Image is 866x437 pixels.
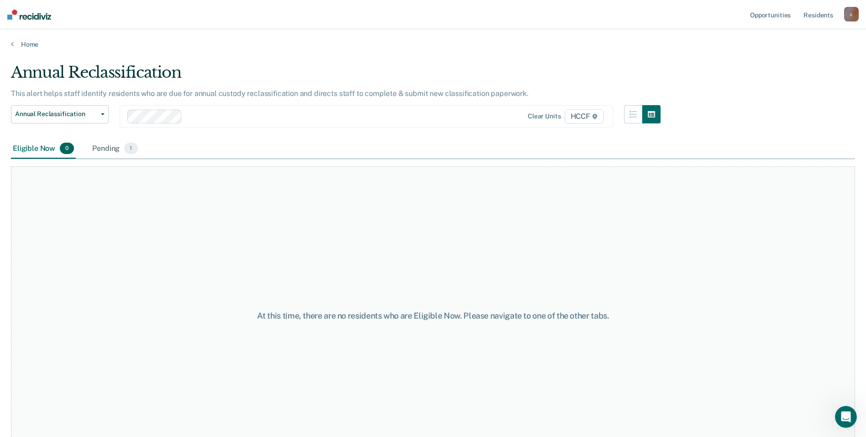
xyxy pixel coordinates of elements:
[11,40,855,48] a: Home
[7,10,51,20] img: Recidiviz
[11,139,76,159] div: Eligible Now0
[60,143,74,155] span: 0
[528,112,561,120] div: Clear units
[90,139,139,159] div: Pending1
[15,110,97,118] span: Annual Reclassification
[11,105,109,123] button: Annual Reclassification
[11,89,529,98] p: This alert helps staff identify residents who are due for annual custody reclassification and dir...
[835,406,857,428] iframe: Intercom live chat
[222,311,644,321] div: At this time, there are no residents who are Eligible Now. Please navigate to one of the other tabs.
[124,143,137,155] span: 1
[565,109,604,124] span: HCCF
[11,63,661,89] div: Annual Reclassification
[844,7,859,21] button: c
